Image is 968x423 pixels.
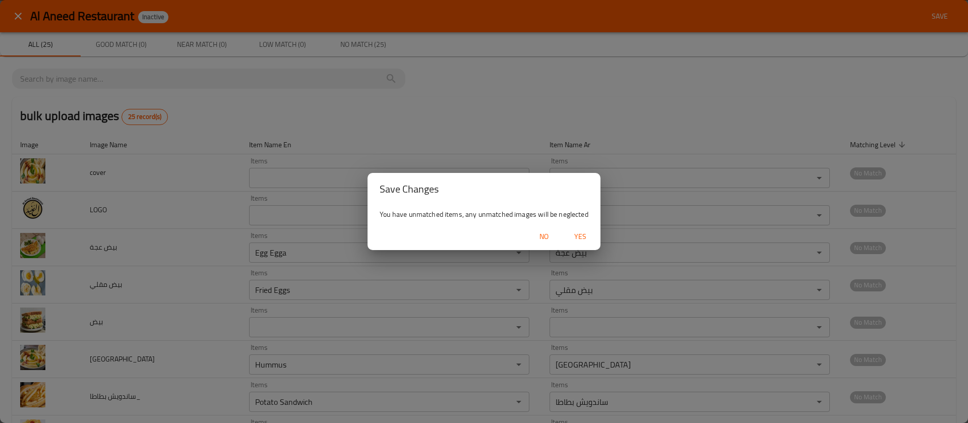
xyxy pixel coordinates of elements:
[380,181,588,197] h2: Save Changes
[368,205,600,223] div: You have unmatched items, any unmatched images will be neglected
[532,230,556,243] span: No
[564,227,596,246] button: Yes
[528,227,560,246] button: No
[568,230,592,243] span: Yes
